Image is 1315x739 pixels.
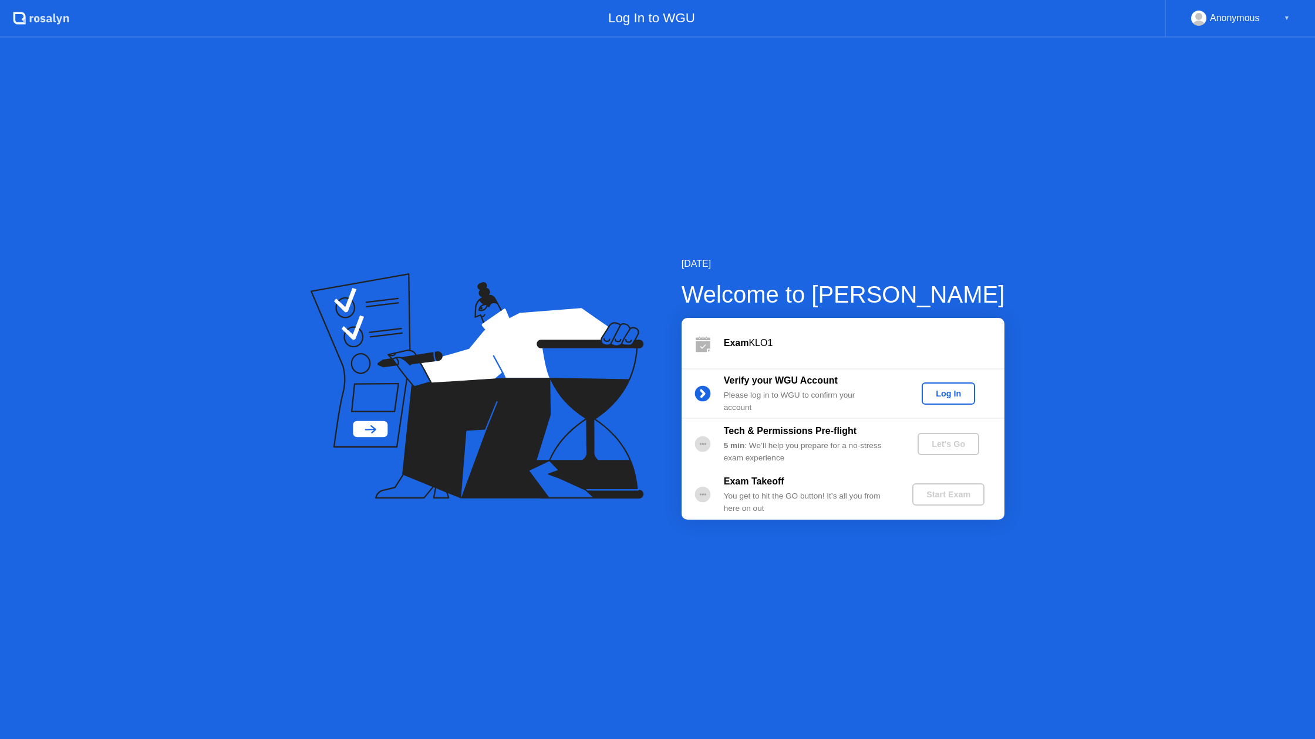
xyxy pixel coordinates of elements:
button: Start Exam [912,483,984,506]
div: KLO1 [724,336,1004,350]
button: Let's Go [918,433,979,455]
div: You get to hit the GO button! It’s all you from here on out [724,490,893,514]
button: Log In [922,382,975,405]
div: Welcome to [PERSON_NAME] [682,277,1005,312]
div: Let's Go [922,439,975,449]
b: Exam Takeoff [724,476,784,486]
div: [DATE] [682,257,1005,271]
div: ▼ [1284,11,1290,26]
div: Please log in to WGU to confirm your account [724,389,893,413]
b: Verify your WGU Account [724,375,838,385]
div: Start Exam [917,490,980,499]
div: Log In [926,389,970,398]
b: 5 min [724,441,745,450]
b: Tech & Permissions Pre-flight [724,426,857,436]
div: : We’ll help you prepare for a no-stress exam experience [724,440,893,464]
div: Anonymous [1210,11,1260,26]
b: Exam [724,338,749,348]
